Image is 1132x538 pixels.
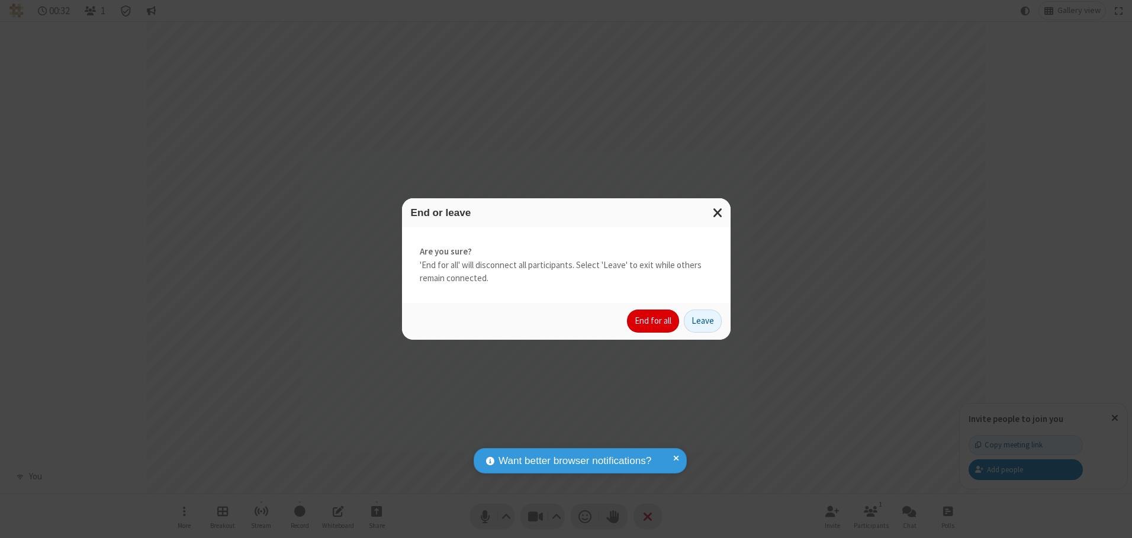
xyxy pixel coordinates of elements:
span: Want better browser notifications? [499,453,651,469]
h3: End or leave [411,207,722,218]
button: End for all [627,310,679,333]
strong: Are you sure? [420,245,713,259]
div: 'End for all' will disconnect all participants. Select 'Leave' to exit while others remain connec... [402,227,731,303]
button: Close modal [706,198,731,227]
button: Leave [684,310,722,333]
